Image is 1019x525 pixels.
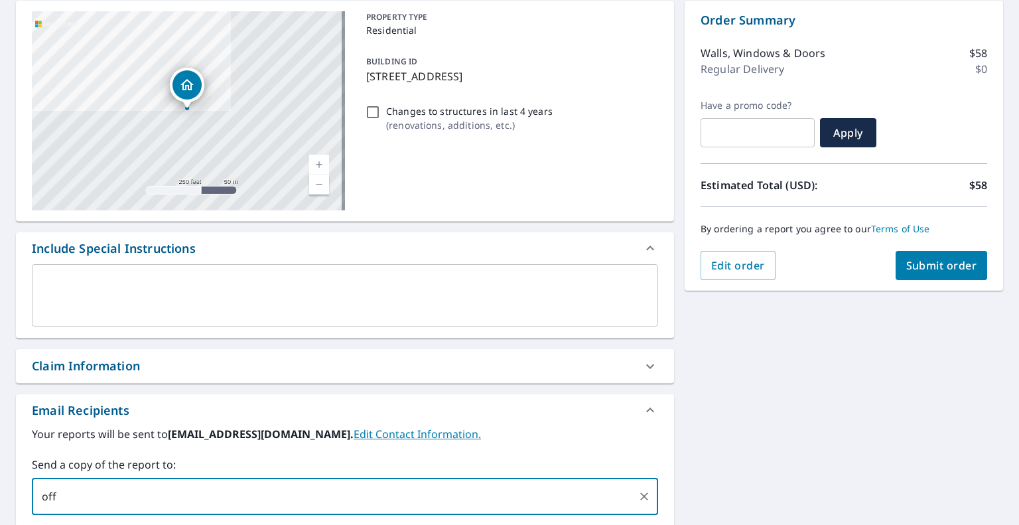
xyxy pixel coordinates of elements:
[701,61,784,77] p: Regular Delivery
[975,61,987,77] p: $0
[896,251,988,280] button: Submit order
[711,258,765,273] span: Edit order
[366,23,653,37] p: Residential
[16,349,674,383] div: Claim Information
[701,100,815,112] label: Have a promo code?
[366,11,653,23] p: PROPERTY TYPE
[701,251,776,280] button: Edit order
[32,426,658,442] label: Your reports will be sent to
[701,45,825,61] p: Walls, Windows & Doors
[32,240,196,258] div: Include Special Instructions
[969,177,987,193] p: $58
[969,45,987,61] p: $58
[170,68,204,109] div: Dropped pin, building 1, Residential property, 1498 Wethersfield Dr O Fallon, MO 63368
[16,232,674,264] div: Include Special Instructions
[32,457,658,473] label: Send a copy of the report to:
[701,177,844,193] p: Estimated Total (USD):
[871,222,930,235] a: Terms of Use
[309,175,329,194] a: Current Level 17, Zoom Out
[32,357,140,375] div: Claim Information
[16,394,674,426] div: Email Recipients
[906,258,977,273] span: Submit order
[386,104,553,118] p: Changes to structures in last 4 years
[32,402,129,419] div: Email Recipients
[354,427,481,441] a: EditContactInfo
[701,223,987,235] p: By ordering a report you agree to our
[635,487,653,506] button: Clear
[168,427,354,441] b: [EMAIL_ADDRESS][DOMAIN_NAME].
[701,11,987,29] p: Order Summary
[366,56,417,67] p: BUILDING ID
[831,125,866,140] span: Apply
[820,118,876,147] button: Apply
[309,155,329,175] a: Current Level 17, Zoom In
[386,118,553,132] p: ( renovations, additions, etc. )
[366,68,653,84] p: [STREET_ADDRESS]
